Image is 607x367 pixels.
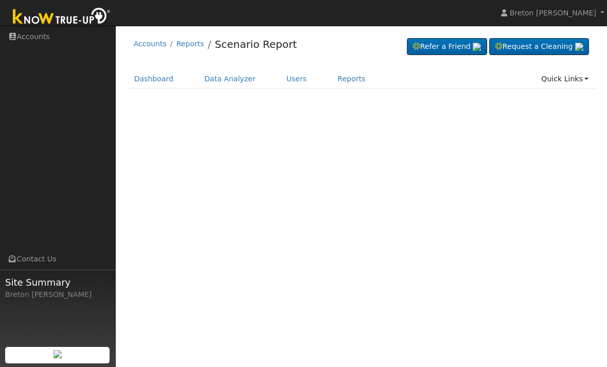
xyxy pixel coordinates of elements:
[533,69,596,89] a: Quick Links
[134,40,167,48] a: Accounts
[510,9,596,17] span: Breton [PERSON_NAME]
[176,40,204,48] a: Reports
[127,69,182,89] a: Dashboard
[489,38,589,56] a: Request a Cleaning
[5,289,110,300] div: Breton [PERSON_NAME]
[8,6,116,29] img: Know True-Up
[5,275,110,289] span: Site Summary
[197,69,263,89] a: Data Analyzer
[473,43,481,51] img: retrieve
[575,43,583,51] img: retrieve
[407,38,487,56] a: Refer a Friend
[279,69,315,89] a: Users
[53,350,62,358] img: retrieve
[215,38,297,50] a: Scenario Report
[330,69,373,89] a: Reports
